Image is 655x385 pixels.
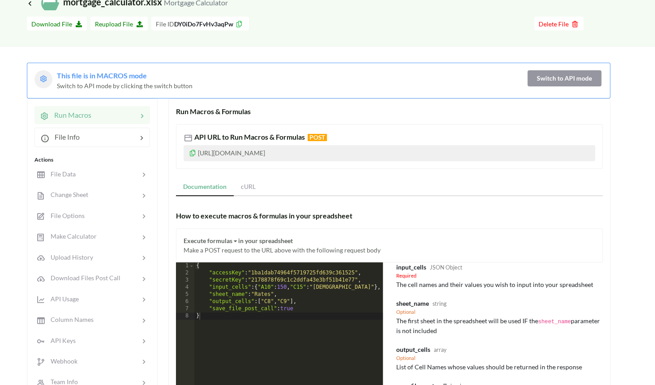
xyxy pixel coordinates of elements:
[396,263,426,271] span: input_cells
[176,284,194,291] div: 4
[49,133,80,141] span: File Info
[176,262,194,269] div: 1
[527,70,601,86] button: Switch to API mode
[396,299,429,307] span: sheet_name
[45,316,94,323] span: Column Names
[34,156,150,164] div: Actions
[430,300,446,307] span: string
[57,82,193,90] span: Switch to API mode by clicking the switch button
[176,210,603,221] div: How to execute macros & formulas in your spreadsheet
[45,274,120,282] span: Download Files Post Call
[31,20,82,28] span: Download File
[90,17,148,30] button: Reupload File
[396,346,430,353] span: output_cells
[432,346,446,353] span: array
[49,111,91,119] span: Run Macros
[45,357,77,365] span: Webhook
[176,298,194,305] div: 6
[176,291,194,298] div: 5
[45,295,79,303] span: API Usage
[396,273,416,278] span: Required
[176,269,194,277] div: 2
[45,232,97,240] span: Make Calculator
[176,178,234,196] a: Documentation
[396,363,582,371] span: List of Cell Names whose values should be returned in the response
[308,134,327,141] span: POST
[396,281,593,288] span: The cell names and their values you wish to input into your spreadsheet
[176,277,194,284] div: 3
[539,20,579,28] span: Delete File
[45,191,88,198] span: Change Sheet
[174,20,233,28] b: DY0iDo7FvHv3aqPw
[27,17,87,30] button: Download File
[45,253,93,261] span: Upload History
[45,212,85,219] span: File Options
[428,264,462,271] span: JSON Object
[396,317,600,334] span: The first sheet in the spreadsheet will be used IF the parameter is not included
[176,312,194,320] div: 8
[176,305,194,312] div: 7
[194,133,327,141] span: API URL to Run Macros & Formulas
[184,245,595,255] div: Make a POST request to the URL above with the following request body
[57,71,147,80] span: This file is in MACROS mode
[234,178,263,196] a: cURL
[184,145,595,161] p: [URL][DOMAIN_NAME]
[95,20,143,28] span: Reupload File
[45,170,76,178] span: File Data
[538,319,571,325] code: sheet_name
[176,106,603,117] div: Run Macros & Formulas
[396,355,415,361] span: Optional
[534,17,583,30] button: Delete File
[207,236,232,245] div: formulas
[396,309,415,315] span: Optional
[156,20,174,28] span: File ID
[184,236,595,245] div: Execute in your spreadsheet
[45,337,76,344] span: API Keys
